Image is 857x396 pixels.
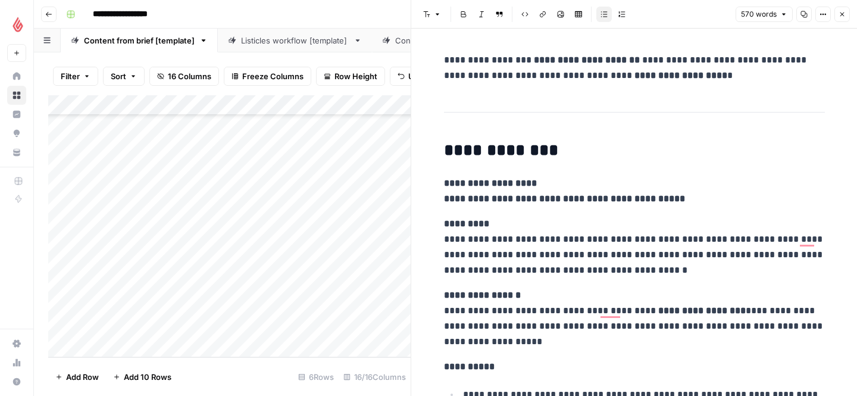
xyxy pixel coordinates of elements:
[7,14,29,35] img: Lightspeed Logo
[149,67,219,86] button: 16 Columns
[7,143,26,162] a: Your Data
[7,372,26,391] button: Help + Support
[48,367,106,386] button: Add Row
[242,70,304,82] span: Freeze Columns
[7,10,26,39] button: Workspace: Lightspeed
[395,35,521,46] div: Content from keyword [template]
[61,70,80,82] span: Filter
[736,7,793,22] button: 570 words
[241,35,349,46] div: Listicles workflow [template]
[106,367,179,386] button: Add 10 Rows
[7,67,26,86] a: Home
[111,70,126,82] span: Sort
[103,67,145,86] button: Sort
[61,29,218,52] a: Content from brief [template]
[316,67,385,86] button: Row Height
[84,35,195,46] div: Content from brief [template]
[7,86,26,105] a: Browse
[7,105,26,124] a: Insights
[218,29,372,52] a: Listicles workflow [template]
[224,67,311,86] button: Freeze Columns
[124,371,171,383] span: Add 10 Rows
[741,9,777,20] span: 570 words
[53,67,98,86] button: Filter
[168,70,211,82] span: 16 Columns
[66,371,99,383] span: Add Row
[293,367,339,386] div: 6 Rows
[7,124,26,143] a: Opportunities
[390,67,436,86] button: Undo
[7,353,26,372] a: Usage
[339,367,411,386] div: 16/16 Columns
[334,70,377,82] span: Row Height
[7,334,26,353] a: Settings
[372,29,545,52] a: Content from keyword [template]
